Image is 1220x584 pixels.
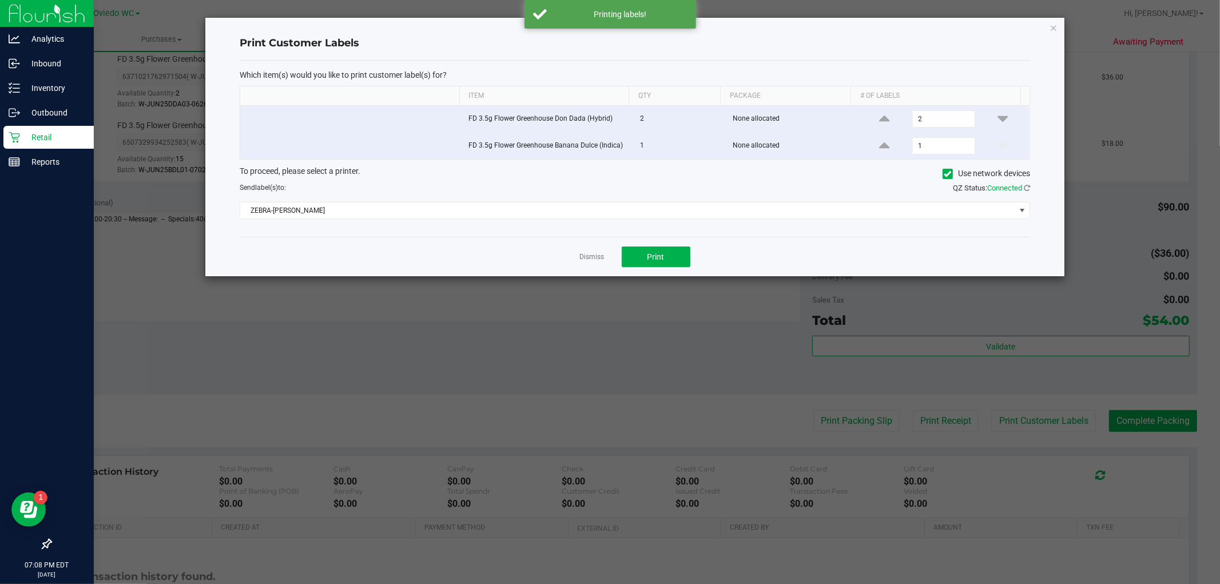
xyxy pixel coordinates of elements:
[231,165,1039,182] div: To proceed, please select a printer.
[34,491,47,504] iframe: Resource center unread badge
[20,57,89,70] p: Inbound
[5,560,89,570] p: 07:08 PM EDT
[647,252,665,261] span: Print
[20,130,89,144] p: Retail
[943,168,1030,180] label: Use network devices
[240,202,1015,218] span: ZEBRA-[PERSON_NAME]
[726,133,858,159] td: None allocated
[987,184,1022,192] span: Connected
[9,107,20,118] inline-svg: Outbound
[255,184,278,192] span: label(s)
[953,184,1030,192] span: QZ Status:
[9,33,20,45] inline-svg: Analytics
[851,86,1020,106] th: # of labels
[462,133,633,159] td: FD 3.5g Flower Greenhouse Banana Dulce (Indica)
[622,247,690,267] button: Print
[240,184,286,192] span: Send to:
[462,106,633,133] td: FD 3.5g Flower Greenhouse Don Dada (Hybrid)
[9,132,20,143] inline-svg: Retail
[240,70,1030,80] p: Which item(s) would you like to print customer label(s) for?
[9,82,20,94] inline-svg: Inventory
[580,252,605,262] a: Dismiss
[20,106,89,120] p: Outbound
[720,86,851,106] th: Package
[240,36,1030,51] h4: Print Customer Labels
[633,133,726,159] td: 1
[726,106,858,133] td: None allocated
[9,156,20,168] inline-svg: Reports
[20,81,89,95] p: Inventory
[553,9,688,20] div: Printing labels!
[20,32,89,46] p: Analytics
[20,155,89,169] p: Reports
[459,86,629,106] th: Item
[633,106,726,133] td: 2
[629,86,720,106] th: Qty
[11,492,46,527] iframe: Resource center
[9,58,20,69] inline-svg: Inbound
[5,570,89,579] p: [DATE]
